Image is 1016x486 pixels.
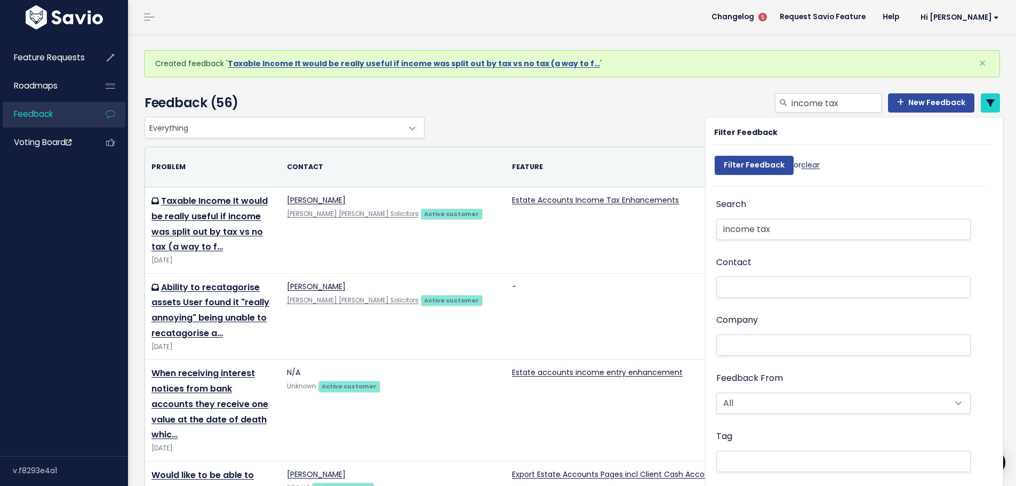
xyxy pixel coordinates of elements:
[758,13,767,21] span: 5
[287,296,419,305] a: [PERSON_NAME] [PERSON_NAME] Solicitors
[908,9,1007,26] a: Hi [PERSON_NAME]
[3,130,89,155] a: Voting Board
[287,281,346,292] a: [PERSON_NAME]
[711,13,754,21] span: Changelog
[716,255,751,270] label: Contact
[287,210,419,218] a: [PERSON_NAME] [PERSON_NAME] Solicitors
[715,156,794,175] input: Filter Feedback
[151,281,269,339] a: Ability to recatagorise assets User found it "really annoying" being unable to recatagorise a…
[145,117,403,138] span: Everything
[14,52,85,63] span: Feature Requests
[281,360,506,461] td: N/A
[716,219,971,240] input: Search Feedback
[424,210,479,218] strong: Active customer
[979,54,986,72] span: ×
[716,371,783,386] label: Feedback From
[512,367,683,378] a: Estate accounts income entry enhancement
[151,367,268,441] a: When receiving interest notices from bank accounts they receive one value at the date of death whic…
[714,127,778,138] strong: Filter Feedback
[151,195,268,253] a: Taxable Income It would be really useful if income was split out by tax vs no tax (a way to f…
[151,443,274,454] div: [DATE]
[151,255,274,266] div: [DATE]
[874,9,908,25] a: Help
[3,45,89,70] a: Feature Requests
[3,74,89,98] a: Roadmaps
[421,294,483,305] a: Active customer
[716,197,746,212] label: Search
[318,380,380,391] a: Active customer
[771,9,874,25] a: Request Savio Feature
[968,51,997,76] button: Close
[715,150,820,186] div: or
[3,102,89,126] a: Feedback
[716,429,732,444] label: Tag
[512,195,679,205] a: Estate Accounts Income Tax Enhancements
[144,50,1000,77] div: Created feedback ' '
[801,160,820,170] a: clear
[14,137,71,148] span: Voting Board
[145,93,419,113] h4: Feedback (56)
[13,457,128,484] div: v.f8293e4a1
[14,80,58,91] span: Roadmaps
[287,382,316,391] span: Unknown
[14,108,53,119] span: Feedback
[716,313,758,328] label: Company
[506,273,748,360] td: -
[228,58,600,69] a: Taxable Income It would be really useful if income was split out by tax vs no tax (a way to f…
[281,147,506,187] th: Contact
[287,195,346,205] a: [PERSON_NAME]
[790,93,882,113] input: Search feedback...
[888,93,974,113] a: New Feedback
[421,208,483,219] a: Active customer
[151,341,274,353] div: [DATE]
[506,147,748,187] th: Feature
[23,5,106,29] img: logo-white.9d6f32f41409.svg
[145,147,281,187] th: Problem
[512,469,717,480] a: Export Estate Accounts Pages incl Client Cash Account
[921,13,999,21] span: Hi [PERSON_NAME]
[287,469,346,480] a: [PERSON_NAME]
[424,296,479,305] strong: Active customer
[322,382,377,391] strong: Active customer
[145,117,425,138] span: Everything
